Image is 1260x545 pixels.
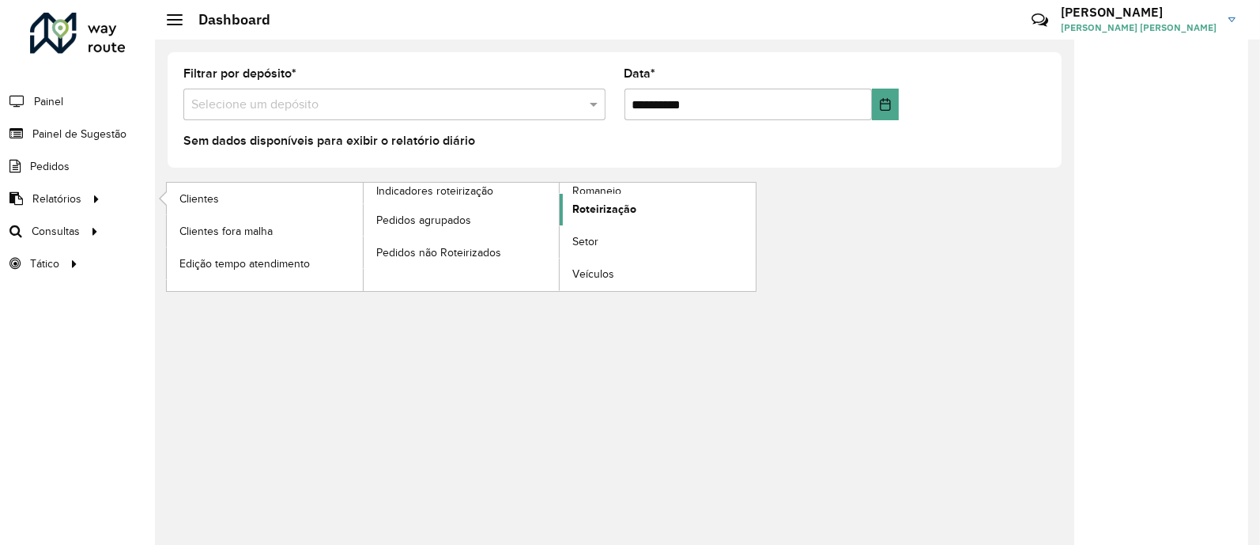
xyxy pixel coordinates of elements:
span: [PERSON_NAME] [PERSON_NAME] [1061,21,1217,35]
span: Pedidos agrupados [376,212,471,229]
button: Choose Date [872,89,899,120]
a: Clientes [167,183,363,214]
span: Relatórios [32,191,81,207]
h3: [PERSON_NAME] [1061,5,1217,20]
span: Edição tempo atendimento [179,255,310,272]
a: Romaneio [364,183,756,291]
span: Roteirização [572,201,636,218]
a: Edição tempo atendimento [167,248,363,279]
span: Consultas [32,223,80,240]
label: Data [624,64,656,83]
span: Clientes [179,191,219,207]
a: Contato Rápido [1023,3,1057,37]
a: Clientes fora malha [167,215,363,247]
span: Painel [34,93,63,110]
span: Setor [572,233,598,250]
a: Indicadores roteirização [167,183,560,291]
span: Romaneio [572,183,621,199]
span: Pedidos [30,158,70,175]
a: Veículos [560,259,756,290]
span: Clientes fora malha [179,223,273,240]
span: Tático [30,255,59,272]
span: Pedidos não Roteirizados [376,244,501,261]
label: Sem dados disponíveis para exibir o relatório diário [183,131,475,150]
label: Filtrar por depósito [183,64,296,83]
span: Veículos [572,266,614,282]
a: Setor [560,226,756,258]
a: Pedidos agrupados [364,204,560,236]
h2: Dashboard [183,11,270,28]
span: Painel de Sugestão [32,126,126,142]
span: Indicadores roteirização [376,183,493,199]
a: Roteirização [560,194,756,225]
a: Pedidos não Roteirizados [364,237,560,268]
